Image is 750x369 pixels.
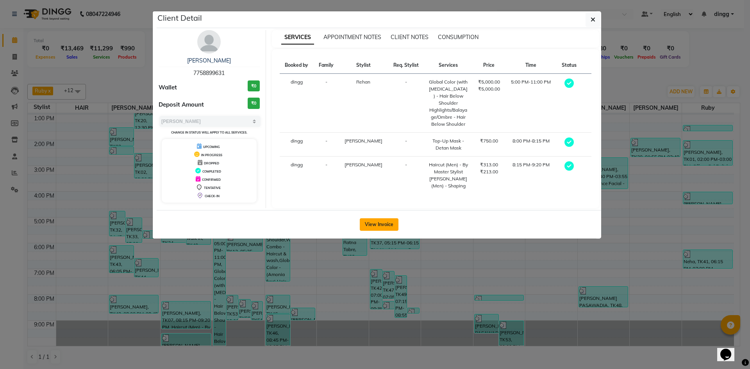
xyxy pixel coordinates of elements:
div: Top-Up Mask - Detan Mask [429,137,468,152]
th: Stylist [339,57,388,74]
span: UPCOMING [203,145,220,149]
span: SERVICES [281,30,314,45]
td: - [388,74,424,133]
td: dingg [280,157,314,194]
div: ₹313.00 [477,161,500,168]
span: CONFIRMED [202,178,221,182]
span: DROPPED [204,161,219,165]
span: APPOINTMENT NOTES [323,34,381,41]
span: Rehan [356,79,370,85]
img: avatar [197,30,221,53]
span: CHECK-IN [205,194,220,198]
div: Highlights/Balayage/Ombre - Hair Below Shoulder [429,107,468,128]
th: Price [473,57,505,74]
div: ₹750.00 [477,137,500,144]
span: Wallet [159,83,177,92]
td: 5:00 PM-11:00 PM [505,74,557,133]
td: dingg [280,74,314,133]
div: [PERSON_NAME] (Men) - Shaping [429,175,468,189]
th: Booked by [280,57,314,74]
span: [PERSON_NAME] [345,162,382,168]
td: - [314,157,339,194]
h3: ₹0 [248,98,260,109]
span: 7758899631 [193,70,225,77]
span: [PERSON_NAME] [345,138,382,144]
td: - [314,74,339,133]
td: - [314,133,339,157]
h3: ₹0 [248,80,260,92]
th: Family [314,57,339,74]
span: IN PROGRESS [201,153,222,157]
a: [PERSON_NAME] [187,57,231,64]
iframe: chat widget [717,338,742,361]
button: View Invoice [360,218,398,231]
th: Req. Stylist [388,57,424,74]
th: Services [424,57,473,74]
span: COMPLETED [202,169,221,173]
h5: Client Detail [157,12,202,24]
span: Deposit Amount [159,100,204,109]
span: CONSUMPTION [438,34,479,41]
td: - [388,133,424,157]
div: ₹213.00 [477,168,500,175]
div: Global Color (with [MEDICAL_DATA]) - Hair Below Shoulder [429,78,468,107]
th: Time [505,57,557,74]
span: TENTATIVE [204,186,221,190]
span: CLIENT NOTES [391,34,429,41]
div: ₹5,000.00 [477,86,500,93]
td: dingg [280,133,314,157]
div: Haircut (Men) - By Master Stylist [429,161,468,175]
th: Status [557,57,582,74]
td: - [388,157,424,194]
div: ₹5,000.00 [477,78,500,86]
td: 8:00 PM-8:15 PM [505,133,557,157]
small: Change in status will apply to all services. [171,130,247,134]
td: 8:15 PM-9:20 PM [505,157,557,194]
